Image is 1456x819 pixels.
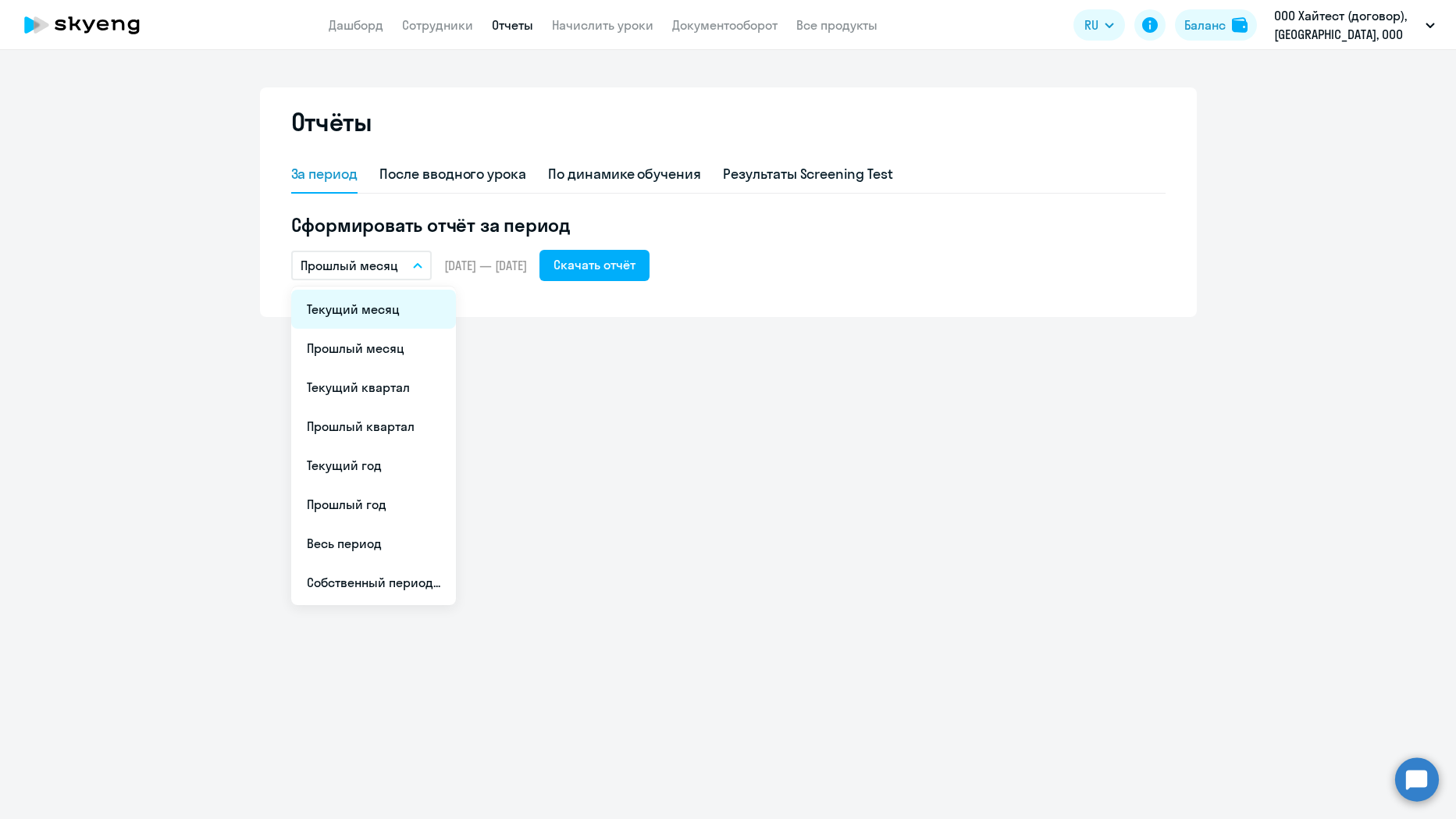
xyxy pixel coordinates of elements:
[492,17,533,33] a: Отчеты
[291,106,372,137] h2: Отчёты
[548,164,701,184] div: По динамике обучения
[1232,17,1248,33] img: balance
[329,17,383,33] a: Дашборд
[672,17,778,33] a: Документооборот
[1266,6,1443,44] button: ООО Хайтест (договор), [GEOGRAPHIC_DATA], ООО
[301,256,398,275] p: Прошлый месяц
[379,164,526,184] div: После вводного урока
[444,257,527,274] span: [DATE] — [DATE]
[552,17,653,33] a: Начислить уроки
[402,17,473,33] a: Сотрудники
[1073,9,1125,41] button: RU
[1084,16,1098,34] span: RU
[796,17,878,33] a: Все продукты
[723,164,893,184] div: Результаты Screening Test
[554,255,635,274] div: Скачать отчёт
[291,164,358,184] div: За период
[1274,6,1419,44] p: ООО Хайтест (договор), [GEOGRAPHIC_DATA], ООО
[1184,16,1226,34] div: Баланс
[539,250,650,281] button: Скачать отчёт
[291,251,432,280] button: Прошлый месяц
[291,212,1166,237] h5: Сформировать отчёт за период
[291,287,456,605] ul: RU
[1175,9,1257,41] button: Балансbalance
